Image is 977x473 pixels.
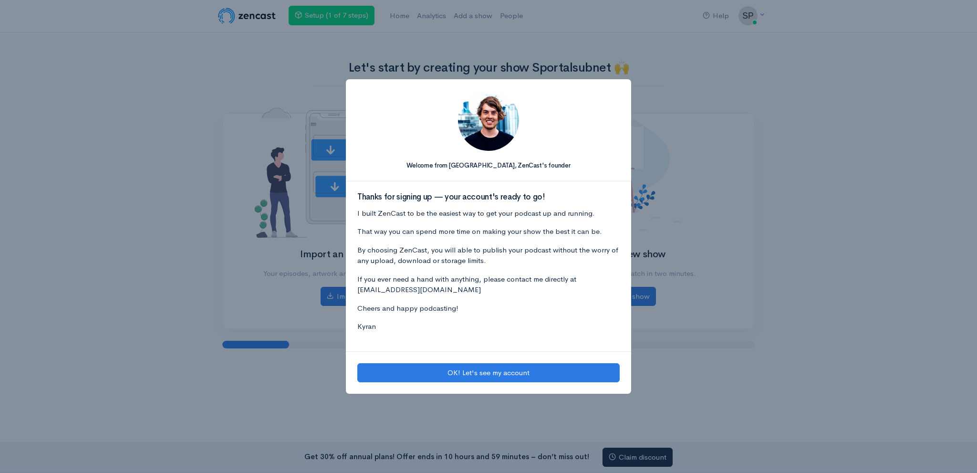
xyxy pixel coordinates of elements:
[357,193,620,202] h3: Thanks for signing up — your account's ready to go!
[357,274,620,295] p: If you ever need a hand with anything, please contact me directly at [EMAIL_ADDRESS][DOMAIN_NAME]
[357,208,620,219] p: I built ZenCast to be the easiest way to get your podcast up and running.
[357,363,620,383] button: OK! Let's see my account
[357,303,620,314] p: Cheers and happy podcasting!
[357,321,620,332] p: Kyran
[357,226,620,237] p: That way you can spend more time on making your show the best it can be.
[357,162,620,169] h5: Welcome from [GEOGRAPHIC_DATA], ZenCast's founder
[357,245,620,266] p: By choosing ZenCast, you will able to publish your podcast without the worry of any upload, downl...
